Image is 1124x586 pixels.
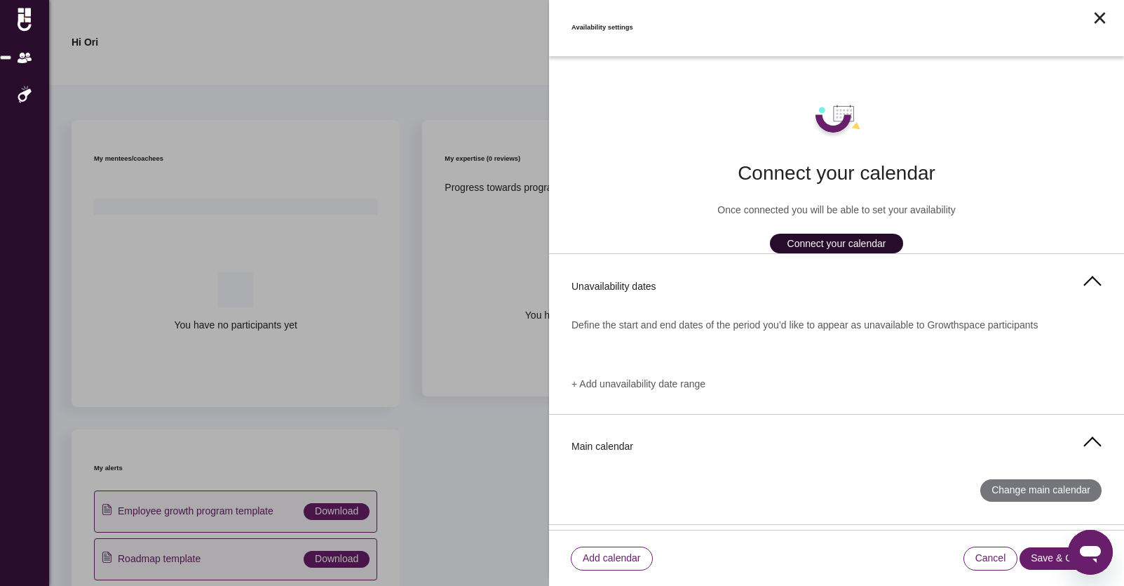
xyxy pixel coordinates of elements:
[1068,530,1113,575] iframe: Button to launch messaging window, conversation in progress
[717,204,955,218] span: Once connected you will be able to set your availability
[964,547,1017,570] button: Cancel
[571,280,656,294] span: Unavailability dates
[770,234,904,253] button: Connect your calendar
[571,547,652,570] button: Add calendar
[738,159,935,187] span: Connect your calendar
[571,21,633,35] h6: Availability settings
[571,440,633,454] span: Main calendar
[571,319,1038,331] span: Define the start and end dates of the period you’d like to appear as unavailable to Growthspace p...
[1020,547,1102,570] button: Save & Close
[571,378,705,392] span: + Add unavailability date range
